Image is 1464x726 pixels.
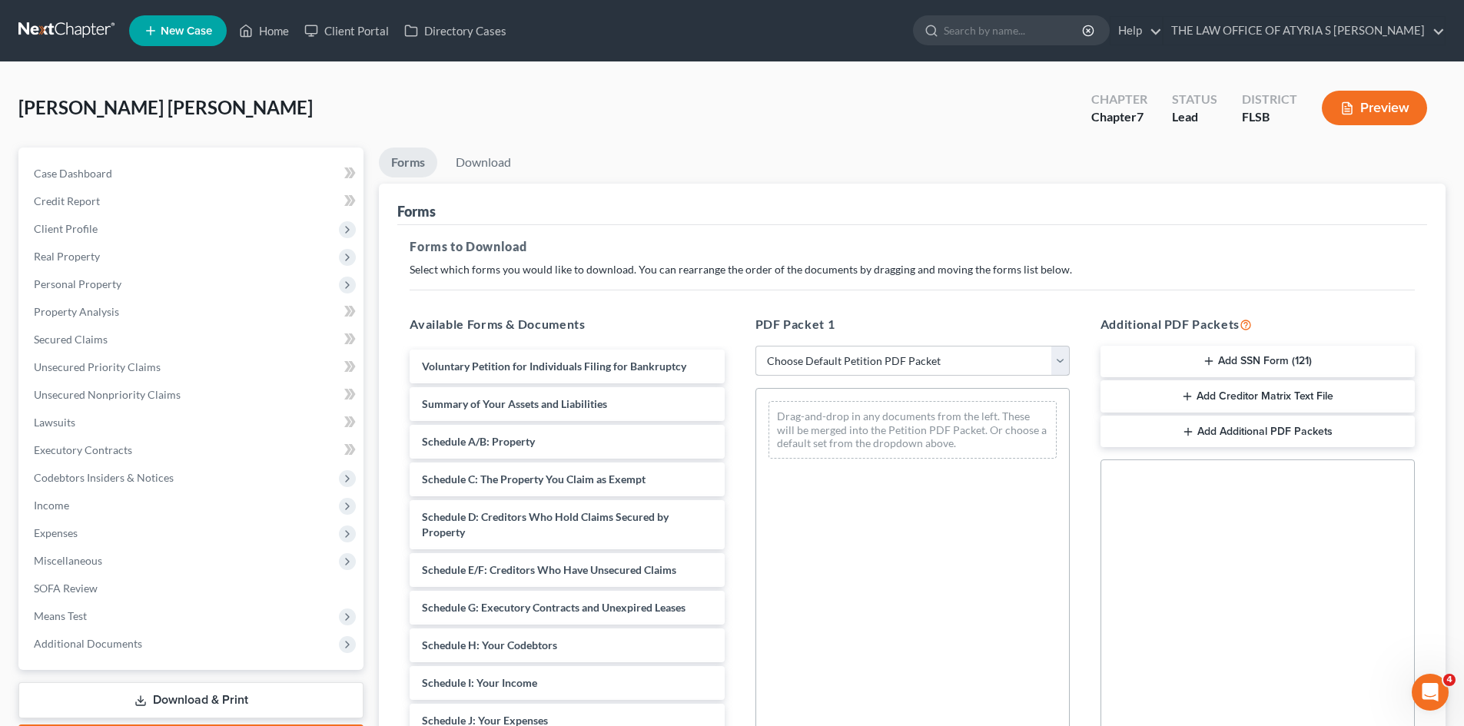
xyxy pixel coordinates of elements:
a: Forms [379,148,437,177]
span: Codebtors Insiders & Notices [34,471,174,484]
button: Add Additional PDF Packets [1100,416,1415,448]
a: Executory Contracts [22,436,364,464]
span: Client Profile [34,222,98,235]
span: Schedule E/F: Creditors Who Have Unsecured Claims [422,563,676,576]
span: 7 [1137,109,1144,124]
p: Select which forms you would like to download. You can rearrange the order of the documents by dr... [410,262,1415,277]
span: New Case [161,25,212,37]
a: Unsecured Nonpriority Claims [22,381,364,409]
button: Preview [1322,91,1427,125]
a: Client Portal [297,17,397,45]
span: Credit Report [34,194,100,207]
span: Miscellaneous [34,554,102,567]
span: Summary of Your Assets and Liabilities [422,397,607,410]
a: Case Dashboard [22,160,364,187]
a: Help [1110,17,1162,45]
span: Additional Documents [34,637,142,650]
input: Search by name... [944,16,1084,45]
div: Chapter [1091,91,1147,108]
span: Secured Claims [34,333,108,346]
div: FLSB [1242,108,1297,126]
h5: Forms to Download [410,237,1415,256]
span: Unsecured Priority Claims [34,360,161,373]
span: Property Analysis [34,305,119,318]
span: Income [34,499,69,512]
a: Lawsuits [22,409,364,436]
a: SOFA Review [22,575,364,602]
a: Home [231,17,297,45]
span: 4 [1443,674,1456,686]
span: Means Test [34,609,87,622]
div: Chapter [1091,108,1147,126]
a: Download & Print [18,682,364,718]
span: Schedule G: Executory Contracts and Unexpired Leases [422,601,686,614]
span: SOFA Review [34,582,98,595]
span: Real Property [34,250,100,263]
button: Add SSN Form (121) [1100,346,1415,378]
div: Status [1172,91,1217,108]
a: Credit Report [22,187,364,215]
iframe: Intercom live chat [1412,674,1449,711]
a: Property Analysis [22,298,364,326]
span: Schedule H: Your Codebtors [422,638,557,651]
a: Directory Cases [397,17,514,45]
h5: Additional PDF Packets [1100,315,1415,333]
h5: Available Forms & Documents [410,315,724,333]
span: Executory Contracts [34,443,132,456]
div: Lead [1172,108,1217,126]
span: Unsecured Nonpriority Claims [34,388,181,401]
span: Personal Property [34,277,121,290]
span: Schedule C: The Property You Claim as Exempt [422,472,646,486]
span: [PERSON_NAME] [PERSON_NAME] [18,96,313,118]
a: Secured Claims [22,326,364,353]
span: Voluntary Petition for Individuals Filing for Bankruptcy [422,360,686,373]
span: Schedule A/B: Property [422,435,535,448]
span: Expenses [34,526,78,539]
button: Add Creditor Matrix Text File [1100,380,1415,413]
span: Case Dashboard [34,167,112,180]
span: Lawsuits [34,416,75,429]
span: Schedule D: Creditors Who Hold Claims Secured by Property [422,510,669,539]
a: Download [443,148,523,177]
a: Unsecured Priority Claims [22,353,364,381]
a: THE LAW OFFICE OF ATYRIA S [PERSON_NAME] [1164,17,1445,45]
span: Schedule I: Your Income [422,676,537,689]
div: Drag-and-drop in any documents from the left. These will be merged into the Petition PDF Packet. ... [769,401,1057,459]
div: Forms [397,202,436,220]
h5: PDF Packet 1 [755,315,1070,333]
div: District [1242,91,1297,108]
